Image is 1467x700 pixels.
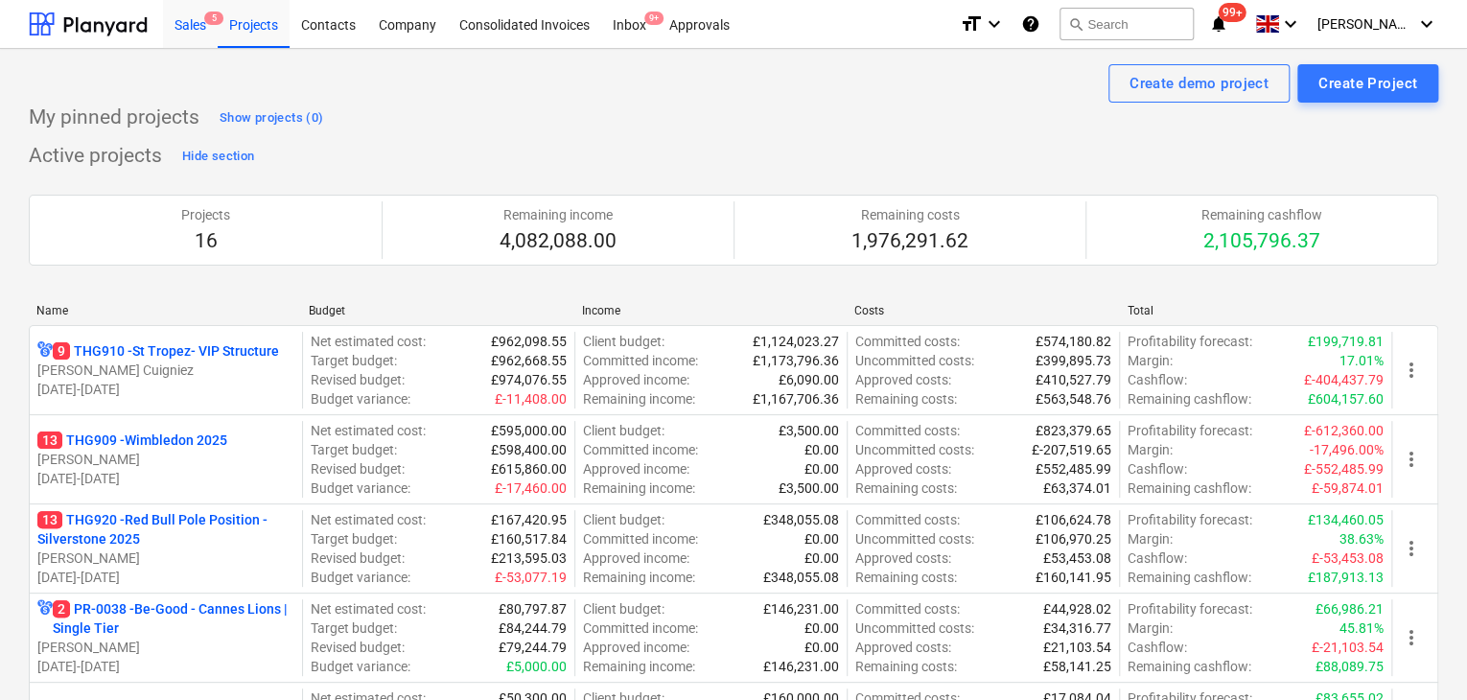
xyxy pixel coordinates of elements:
[1128,440,1173,459] p: Margin :
[311,548,405,568] p: Revised budget :
[1128,370,1187,389] p: Cashflow :
[855,599,960,618] p: Committed costs :
[855,478,957,498] p: Remaining costs :
[1128,638,1187,657] p: Cashflow :
[37,361,294,380] p: [PERSON_NAME] Cuigniez
[983,12,1006,35] i: keyboard_arrow_down
[311,599,426,618] p: Net estimated cost :
[311,478,410,498] p: Budget variance :
[53,341,279,361] p: THG910 - St Tropez- VIP Structure
[311,529,397,548] p: Target budget :
[37,341,53,361] div: Project has multi currencies enabled
[37,599,294,676] div: 2PR-0038 -Be-Good - Cannes Lions | Single Tier[PERSON_NAME][DATE]-[DATE]
[37,431,227,450] p: THG909 - Wimbledon 2025
[753,332,839,351] p: £1,124,023.27
[1021,12,1040,35] i: Knowledge base
[851,205,968,224] p: Remaining costs
[1036,529,1111,548] p: £106,970.25
[855,568,957,587] p: Remaining costs :
[1201,205,1322,224] p: Remaining cashflow
[491,440,567,459] p: £598,400.00
[855,657,957,676] p: Remaining costs :
[311,389,410,408] p: Budget variance :
[1318,71,1417,96] div: Create Project
[804,638,839,657] p: £0.00
[311,440,397,459] p: Target budget :
[1068,16,1083,32] span: search
[1400,359,1423,382] span: more_vert
[311,568,410,587] p: Budget variance :
[309,304,566,317] div: Budget
[37,638,294,657] p: [PERSON_NAME]
[500,205,617,224] p: Remaining income
[311,332,426,351] p: Net estimated cost :
[1128,529,1173,548] p: Margin :
[53,342,70,360] span: 9
[1128,304,1385,317] div: Total
[506,657,567,676] p: £5,000.00
[1304,370,1384,389] p: £-404,437.79
[583,599,664,618] p: Client budget :
[1043,618,1111,638] p: £34,316.77
[37,432,62,449] span: 13
[855,440,974,459] p: Uncommitted costs :
[311,510,426,529] p: Net estimated cost :
[855,421,960,440] p: Committed costs :
[1297,64,1438,103] button: Create Project
[1128,478,1251,498] p: Remaining cashflow :
[491,529,567,548] p: £160,517.84
[37,599,53,638] div: Project has multi currencies enabled
[177,141,259,172] button: Hide section
[1312,548,1384,568] p: £-53,453.08
[1128,389,1251,408] p: Remaining cashflow :
[854,304,1111,317] div: Costs
[804,529,839,548] p: £0.00
[1036,459,1111,478] p: £552,485.99
[779,421,839,440] p: £3,500.00
[311,638,405,657] p: Revised budget :
[583,618,698,638] p: Committed income :
[311,370,405,389] p: Revised budget :
[53,600,70,618] span: 2
[1128,657,1251,676] p: Remaining cashflow :
[855,370,951,389] p: Approved costs :
[1128,332,1252,351] p: Profitability forecast :
[215,103,328,133] button: Show projects (0)
[1043,638,1111,657] p: £21,103.54
[1043,548,1111,568] p: £53,453.08
[311,421,426,440] p: Net estimated cost :
[29,105,199,131] p: My pinned projects
[1128,459,1187,478] p: Cashflow :
[779,370,839,389] p: £6,090.00
[855,459,951,478] p: Approved costs :
[1316,599,1384,618] p: £66,986.21
[763,599,839,618] p: £146,231.00
[1308,510,1384,529] p: £134,460.05
[37,431,294,488] div: 13THG909 -Wimbledon 2025[PERSON_NAME][DATE]-[DATE]
[851,228,968,255] p: 1,976,291.62
[182,146,254,168] div: Hide section
[960,12,983,35] i: format_size
[583,510,664,529] p: Client budget :
[779,478,839,498] p: £3,500.00
[1036,568,1111,587] p: £160,141.95
[1032,440,1111,459] p: £-207,519.65
[491,548,567,568] p: £213,595.03
[1415,12,1438,35] i: keyboard_arrow_down
[1371,608,1467,700] div: Chat Widget
[583,389,695,408] p: Remaining income :
[1316,657,1384,676] p: £88,089.75
[37,510,294,587] div: 13THG920 -Red Bull Pole Position - Silverstone 2025[PERSON_NAME][DATE]-[DATE]
[1036,370,1111,389] p: £410,527.79
[1400,448,1423,471] span: more_vert
[583,332,664,351] p: Client budget :
[53,599,294,638] p: PR-0038 - Be-Good - Cannes Lions | Single Tier
[1129,71,1269,96] div: Create demo project
[583,351,698,370] p: Committed income :
[583,421,664,440] p: Client budget :
[1304,421,1384,440] p: £-612,360.00
[804,548,839,568] p: £0.00
[491,332,567,351] p: £962,098.55
[37,657,294,676] p: [DATE] - [DATE]
[311,657,410,676] p: Budget variance :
